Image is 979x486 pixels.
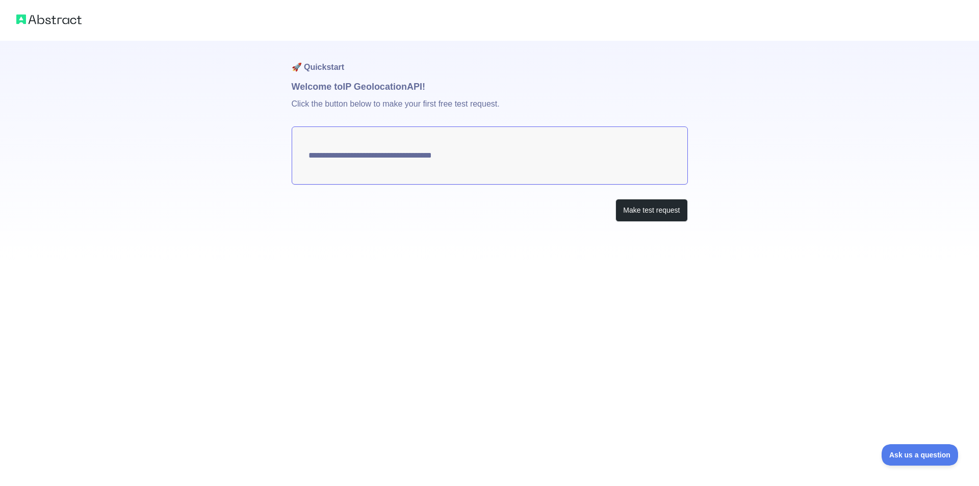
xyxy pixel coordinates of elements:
[292,80,688,94] h1: Welcome to IP Geolocation API!
[882,444,959,466] iframe: Toggle Customer Support
[615,199,687,222] button: Make test request
[292,94,688,126] p: Click the button below to make your first free test request.
[16,12,82,27] img: Abstract logo
[292,41,688,80] h1: 🚀 Quickstart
